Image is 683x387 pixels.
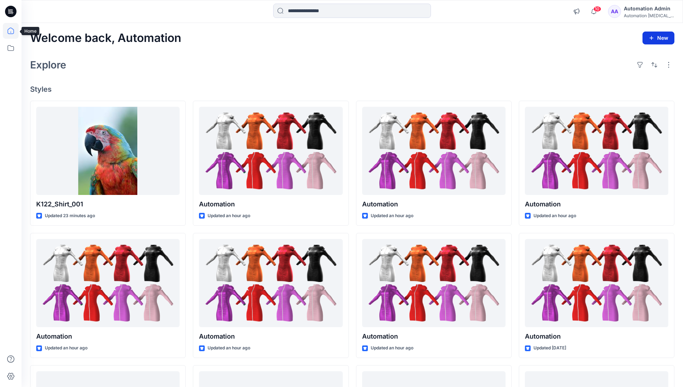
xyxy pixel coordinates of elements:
a: Automation [525,239,668,328]
p: Updated [DATE] [533,344,566,352]
div: Automation Admin [624,4,674,13]
a: K122_Shirt_001 [36,107,180,195]
a: Automation [362,239,506,328]
button: New [642,32,674,44]
p: Automation [362,199,506,209]
p: Updated an hour ago [208,212,250,220]
p: Automation [199,199,342,209]
a: Automation [362,107,506,195]
p: Automation [525,199,668,209]
h2: Welcome back, Automation [30,32,181,45]
p: Updated an hour ago [208,344,250,352]
span: 10 [593,6,601,12]
p: Updated an hour ago [533,212,576,220]
a: Automation [525,107,668,195]
p: Updated 23 minutes ago [45,212,95,220]
a: Automation [36,239,180,328]
p: Automation [362,331,506,341]
a: Automation [199,239,342,328]
div: Automation [MEDICAL_DATA]... [624,13,674,18]
p: Automation [525,331,668,341]
p: Updated an hour ago [45,344,87,352]
a: Automation [199,107,342,195]
p: K122_Shirt_001 [36,199,180,209]
div: AA [608,5,621,18]
p: Updated an hour ago [371,344,413,352]
h4: Styles [30,85,674,94]
p: Automation [199,331,342,341]
p: Automation [36,331,180,341]
h2: Explore [30,59,66,71]
p: Updated an hour ago [371,212,413,220]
